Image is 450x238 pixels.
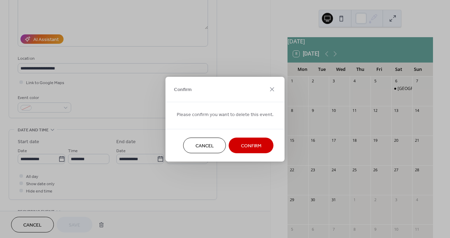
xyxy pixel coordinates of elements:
[241,142,261,149] span: Confirm
[177,111,274,118] span: Please confirm you want to delete this event.
[174,86,192,93] span: Confirm
[195,142,214,149] span: Cancel
[183,138,226,153] button: Cancel
[229,138,274,153] button: Confirm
